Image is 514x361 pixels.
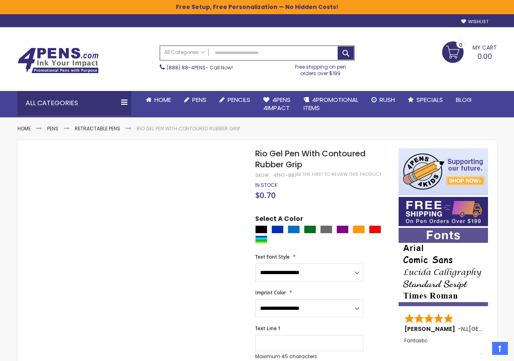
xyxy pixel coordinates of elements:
span: 0.00 [477,51,492,61]
li: Rio Gel Pen With Contoured Rubber Grip [137,125,240,132]
a: Specials [401,91,449,109]
a: Blog [449,91,478,109]
a: Home [139,91,178,109]
span: Pens [192,95,206,104]
a: (888) 88-4PENS [167,64,206,71]
a: Home [17,125,31,132]
span: 4PROMOTIONAL ITEMS [304,95,358,112]
a: All Categories [160,46,209,59]
a: Retractable Pens [75,125,120,132]
div: Grey [320,225,332,233]
div: Free shipping on pen orders over $199 [286,61,355,77]
div: Availability [255,182,278,188]
a: Pens [178,91,213,109]
a: Pencils [213,91,257,109]
a: Top [492,342,508,355]
p: Maximum 45 characters [255,353,363,360]
div: Green [304,225,316,233]
span: Rush [380,95,395,104]
img: Free shipping on orders over $199 [399,197,488,226]
div: Purple [336,225,349,233]
a: Wishlist [461,19,488,25]
span: [PERSON_NAME] [404,325,458,333]
img: font-personalization-examples [399,228,488,306]
span: In stock [255,182,278,188]
div: Orange [353,225,365,233]
span: NJ [461,325,468,333]
a: 4Pens4impact [257,91,297,117]
div: Blue [271,225,284,233]
a: 0.00 0 [442,41,497,62]
a: Pens [47,125,59,132]
span: 0 [459,41,462,49]
span: Select A Color [255,214,303,225]
span: Blog [456,95,472,104]
span: Imprint Color [255,289,286,296]
span: Pencils [228,95,250,104]
div: 4PHT-881 [273,172,296,179]
img: 4Pens Custom Pens and Promotional Products [17,48,99,73]
div: All Categories [17,91,131,115]
a: Be the first to review this product [296,171,382,177]
span: Specials [416,95,443,104]
a: Rush [365,91,401,109]
span: All Categories [164,49,205,56]
span: Text Line 1 [255,325,281,332]
a: 4PROMOTIONALITEMS [297,91,365,117]
img: 4pens 4 kids [399,148,488,195]
span: Home [154,95,171,104]
span: Text Font Style [255,253,290,260]
div: Fantastic [404,338,483,355]
span: - Call Now! [167,64,233,71]
div: Blue Light [288,225,300,233]
div: Assorted [255,236,267,244]
span: $0.70 [255,190,275,201]
strong: SKU [255,172,270,179]
span: 4Pens 4impact [263,95,291,112]
span: Rio Gel Pen With Contoured Rubber Grip [255,148,366,170]
div: Black [255,225,267,233]
div: Red [369,225,381,233]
